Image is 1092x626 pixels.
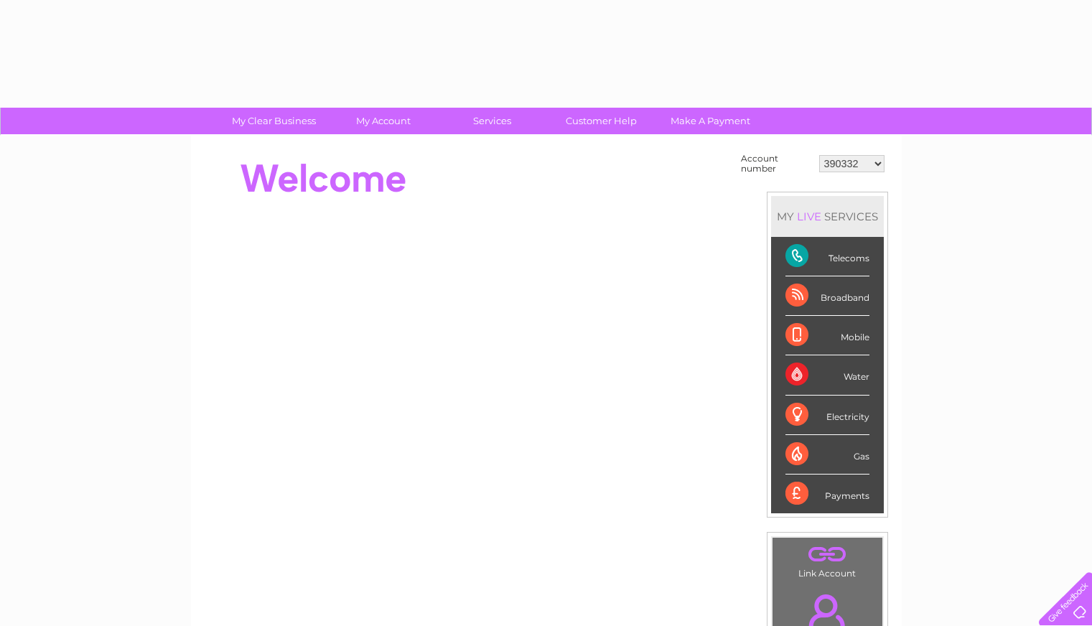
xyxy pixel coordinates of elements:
div: Mobile [785,316,869,355]
div: Water [785,355,869,395]
div: Telecoms [785,237,869,276]
td: Account number [737,150,816,177]
div: Electricity [785,396,869,435]
div: MY SERVICES [771,196,884,237]
div: Gas [785,435,869,475]
td: Link Account [772,537,883,582]
a: Make A Payment [651,108,770,134]
a: My Clear Business [215,108,333,134]
a: . [776,541,879,566]
div: LIVE [794,210,824,223]
div: Broadband [785,276,869,316]
a: My Account [324,108,442,134]
div: Payments [785,475,869,513]
a: Services [433,108,551,134]
a: Customer Help [542,108,661,134]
